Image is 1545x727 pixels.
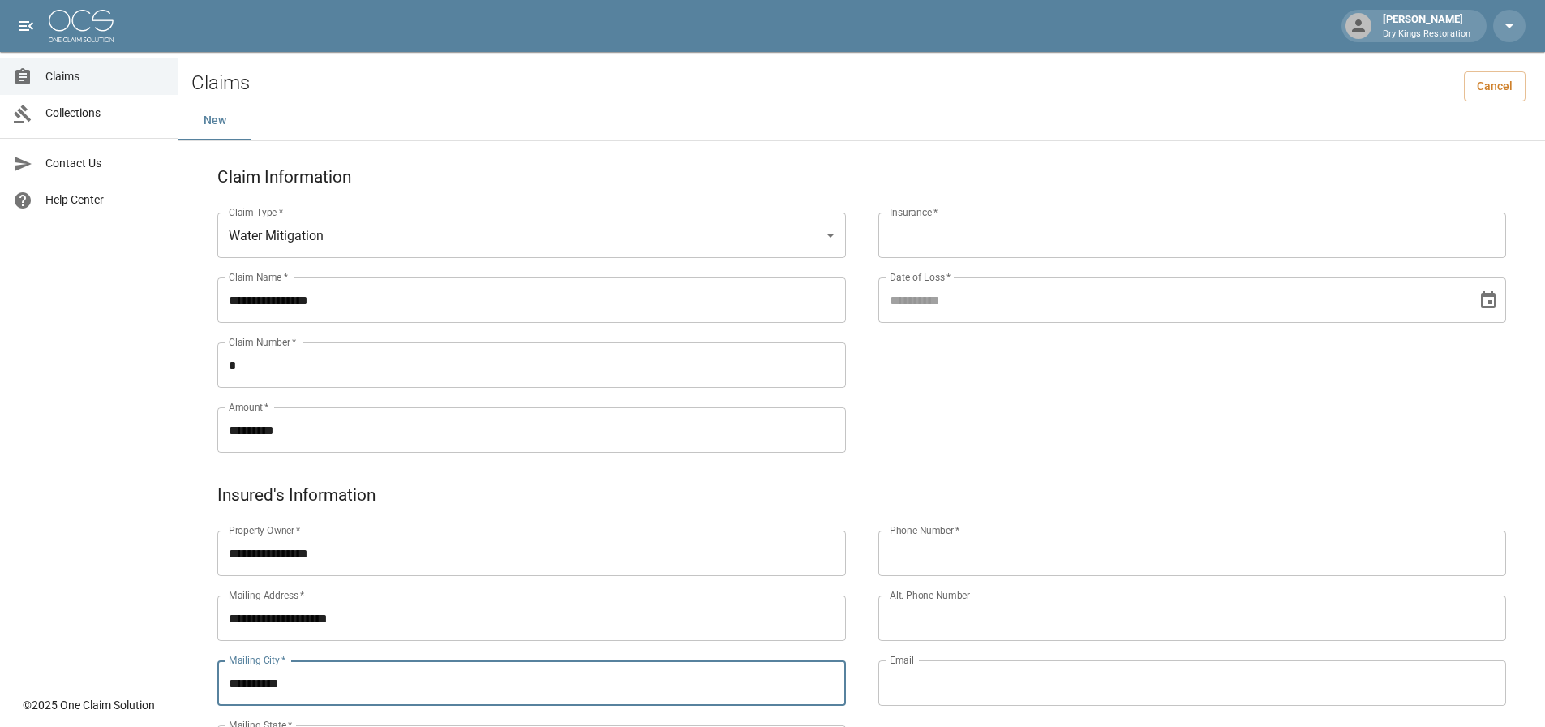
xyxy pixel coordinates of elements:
[45,191,165,209] span: Help Center
[229,653,286,667] label: Mailing City
[229,270,288,284] label: Claim Name
[1464,71,1526,101] a: Cancel
[890,523,959,537] label: Phone Number
[217,213,846,258] div: Water Mitigation
[10,10,42,42] button: open drawer
[45,105,165,122] span: Collections
[178,101,1545,140] div: dynamic tabs
[890,653,914,667] label: Email
[1472,284,1504,316] button: Choose date
[890,588,970,602] label: Alt. Phone Number
[890,270,951,284] label: Date of Loss
[229,588,304,602] label: Mailing Address
[890,205,938,219] label: Insurance
[229,523,301,537] label: Property Owner
[229,400,269,414] label: Amount
[23,697,155,713] div: © 2025 One Claim Solution
[229,335,296,349] label: Claim Number
[45,155,165,172] span: Contact Us
[178,101,251,140] button: New
[49,10,114,42] img: ocs-logo-white-transparent.png
[1376,11,1477,41] div: [PERSON_NAME]
[229,205,283,219] label: Claim Type
[1383,28,1470,41] p: Dry Kings Restoration
[191,71,250,95] h2: Claims
[45,68,165,85] span: Claims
